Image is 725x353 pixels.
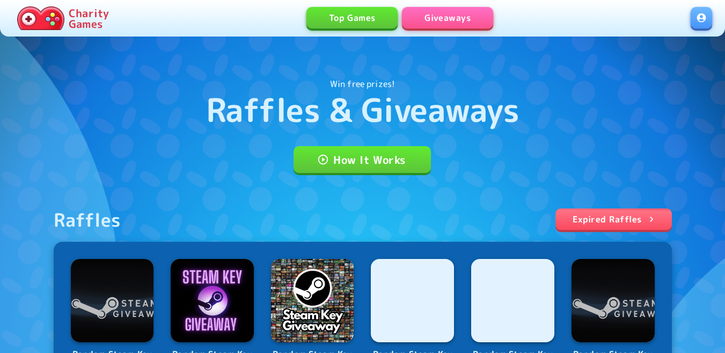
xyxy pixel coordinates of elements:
h1: Raffles & Giveaways [206,90,519,129]
a: Giveaways [402,7,493,28]
p: Charity Games [69,8,109,29]
a: Expired Raffles [555,208,672,230]
a: Charity Games [13,4,113,32]
div: Raffles [54,208,121,231]
a: How It Works [294,146,431,173]
img: Charity.Games [17,6,64,30]
p: Win free prizes! [330,77,395,90]
img: Logo [271,259,354,342]
img: Logo [471,259,554,342]
a: Top Games [306,7,398,28]
img: Logo [371,259,454,342]
img: Logo [572,259,655,342]
img: Logo [171,259,254,342]
img: Logo [71,259,154,342]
